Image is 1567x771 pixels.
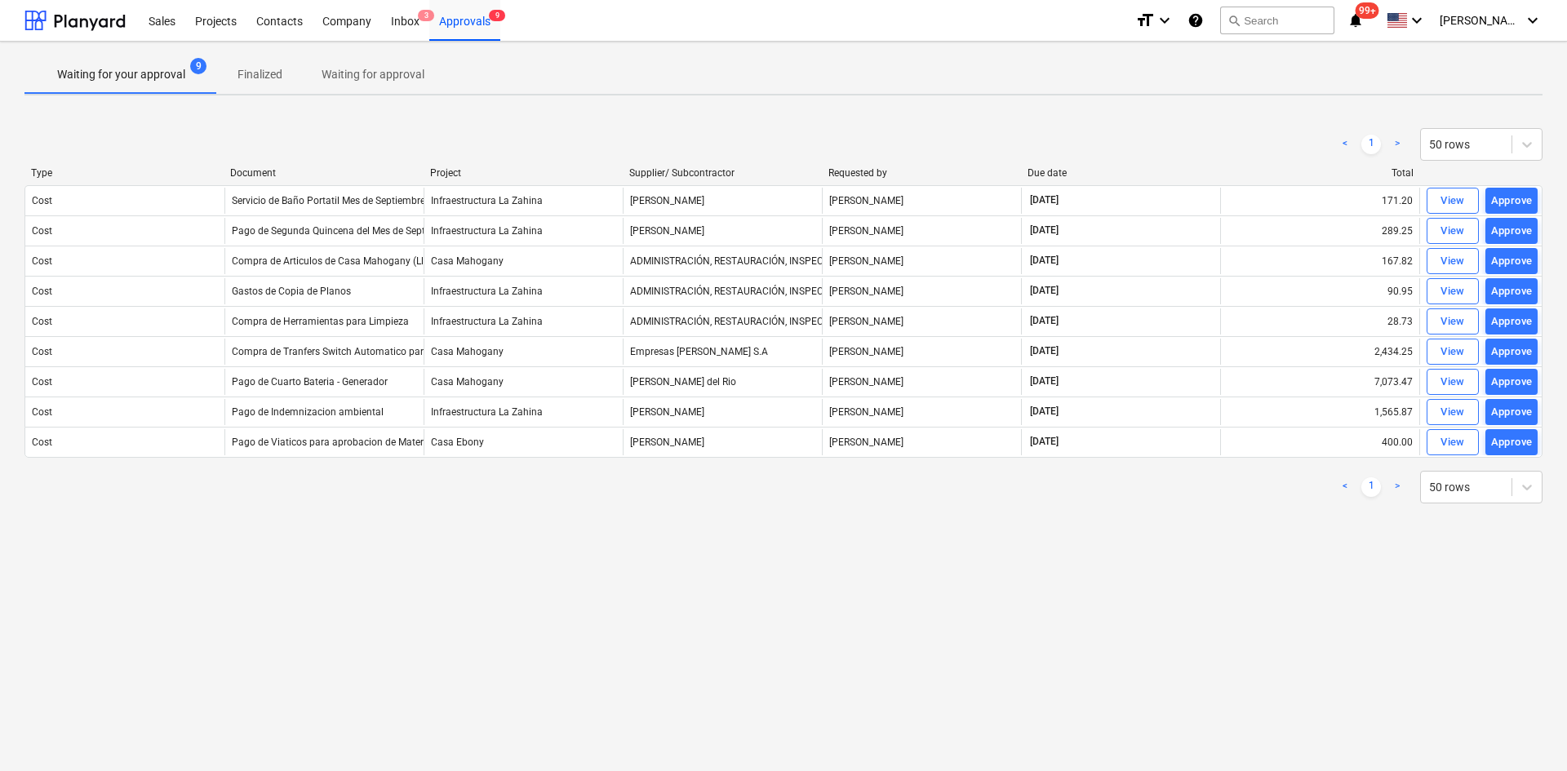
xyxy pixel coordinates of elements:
[1155,11,1174,30] i: keyboard_arrow_down
[1135,11,1155,30] i: format_size
[431,346,504,357] span: Casa Mahogany
[31,167,217,179] div: Type
[1491,343,1533,361] div: Approve
[623,188,822,214] div: [PERSON_NAME]
[822,278,1021,304] div: [PERSON_NAME]
[1427,429,1479,455] button: View
[1440,433,1465,452] div: View
[190,58,206,74] span: 9
[1220,248,1419,274] div: 167.82
[623,218,822,244] div: [PERSON_NAME]
[1485,218,1538,244] button: Approve
[1485,429,1538,455] button: Approve
[1028,435,1060,449] span: [DATE]
[1028,193,1060,207] span: [DATE]
[1491,192,1533,210] div: Approve
[1220,7,1334,34] button: Search
[1485,693,1567,771] div: Widget de chat
[1347,11,1364,30] i: notifications
[418,10,434,21] span: 3
[1440,192,1465,210] div: View
[1440,282,1465,301] div: View
[1485,278,1538,304] button: Approve
[1485,248,1538,274] button: Approve
[489,10,505,21] span: 9
[1187,11,1204,30] i: Knowledge base
[822,369,1021,395] div: [PERSON_NAME]
[1485,369,1538,395] button: Approve
[1227,167,1414,179] div: Total
[623,399,822,425] div: [PERSON_NAME]
[1440,312,1465,331] div: View
[1227,14,1241,27] span: search
[232,406,384,418] div: Pago de Indemnizacion ambiental
[1028,167,1214,179] div: Due date
[1440,14,1521,27] span: [PERSON_NAME]
[822,429,1021,455] div: [PERSON_NAME]
[431,286,543,297] span: Infraestructura La Zahina
[1028,344,1060,358] span: [DATE]
[1407,11,1427,30] i: keyboard_arrow_down
[1220,218,1419,244] div: 289.25
[237,66,282,83] p: Finalized
[232,316,409,327] div: Compra de Herramientas para Limpieza
[232,436,544,448] div: Pago de Viaticos para aprobacion de Materiales y Diseños Casa Ebony
[32,195,52,206] div: Cost
[430,167,616,179] div: Project
[1440,403,1465,422] div: View
[1491,312,1533,331] div: Approve
[629,167,815,179] div: Supplier/ Subcontractor
[1220,308,1419,335] div: 28.73
[623,339,822,365] div: Empresas [PERSON_NAME] S.A
[232,376,388,388] div: Pago de Cuarto Bateria - Generador
[431,255,504,267] span: Casa Mahogany
[1028,284,1060,298] span: [DATE]
[1387,135,1407,154] a: Next page
[32,346,52,357] div: Cost
[623,278,822,304] div: ADMINISTRACIÓN, RESTAURACIÓN, INSPECCIÓN Y CONSTRUCCIÓN DE PROYECTOS, S.A.(ARICSA)
[32,316,52,327] div: Cost
[32,406,52,418] div: Cost
[822,399,1021,425] div: [PERSON_NAME]
[623,429,822,455] div: [PERSON_NAME]
[623,369,822,395] div: [PERSON_NAME] del Rio
[232,346,477,357] div: Compra de Tranfers Switch Automatico para Generador
[1485,399,1538,425] button: Approve
[1427,248,1479,274] button: View
[1220,369,1419,395] div: 7,073.47
[32,376,52,388] div: Cost
[1361,477,1381,497] a: Page 1 is your current page
[431,316,543,327] span: Infraestructura La Zahina
[32,436,52,448] div: Cost
[1335,477,1355,497] a: Previous page
[822,218,1021,244] div: [PERSON_NAME]
[828,167,1014,179] div: Requested by
[232,255,584,267] div: Compra de Articulos de Casa Mahogany (Llave de Fregador BBQ - Tiradores BBQ
[1440,222,1465,241] div: View
[623,248,822,274] div: ADMINISTRACIÓN, RESTAURACIÓN, INSPECCIÓN Y CONSTRUCCIÓN DE PROYECTOS, S.A.(ARICSA)
[623,308,822,335] div: ADMINISTRACIÓN, RESTAURACIÓN, INSPECCIÓN Y CONSTRUCCIÓN DE PROYECTOS, S.A.(ARICSA)
[1427,399,1479,425] button: View
[431,376,504,388] span: Casa Mahogany
[1427,278,1479,304] button: View
[1356,2,1379,19] span: 99+
[1440,373,1465,392] div: View
[1427,218,1479,244] button: View
[431,195,543,206] span: Infraestructura La Zahina
[822,248,1021,274] div: [PERSON_NAME]
[322,66,424,83] p: Waiting for approval
[57,66,185,83] p: Waiting for your approval
[431,406,543,418] span: Infraestructura La Zahina
[822,308,1021,335] div: [PERSON_NAME]
[1491,433,1533,452] div: Approve
[1387,477,1407,497] a: Next page
[431,436,484,448] span: Casa Ebony
[1427,188,1479,214] button: View
[1485,693,1567,771] iframe: Chat Widget
[1485,308,1538,335] button: Approve
[32,225,52,237] div: Cost
[1440,252,1465,271] div: View
[32,286,52,297] div: Cost
[1028,224,1060,237] span: [DATE]
[32,255,52,267] div: Cost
